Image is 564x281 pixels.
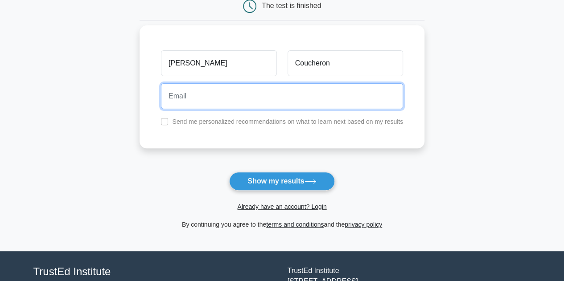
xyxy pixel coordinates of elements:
[134,219,430,230] div: By continuing you agree to the and the
[33,265,277,278] h4: TrustEd Institute
[288,50,403,76] input: Last name
[161,83,403,109] input: Email
[229,172,334,191] button: Show my results
[345,221,382,228] a: privacy policy
[266,221,324,228] a: terms and conditions
[237,203,326,210] a: Already have an account? Login
[172,118,403,125] label: Send me personalized recommendations on what to learn next based on my results
[161,50,276,76] input: First name
[262,2,321,9] div: The test is finished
